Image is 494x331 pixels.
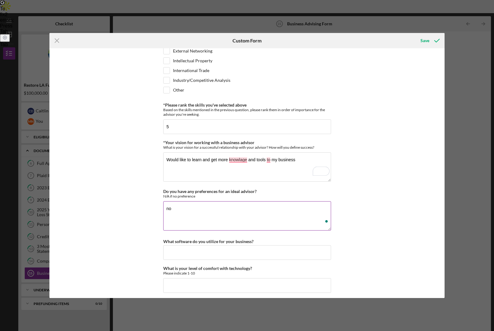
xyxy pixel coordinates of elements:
label: External Networking [173,48,212,54]
label: Other [173,87,184,93]
div: N/A if no preference [163,194,331,198]
textarea: To enrich screen reader interactions, please activate Accessibility in Grammarly extension settings [163,201,331,231]
label: Do you have any preferences for an ideal advisor? [163,189,257,194]
label: International Trade [173,67,209,74]
label: *Please rank the skills you've selected above [163,102,247,107]
textarea: To enrich screen reader interactions, please activate Accessibility in Grammarly extension settings [163,152,331,182]
label: Industry/Competitive Analysis [173,77,230,83]
label: *Your vision for working with a business advisor [163,140,254,145]
label: What software do you utilize for your business? [163,239,254,244]
label: What is your level of comfort with technology? [163,266,252,271]
div: Based on the skills mentioned in the previous question, please rank them in order of importance f... [163,107,331,117]
label: Intellectual Property [173,58,212,64]
div: What is your vision for a successful relationship with your advisor? How will you define success? [163,145,331,150]
div: Please indicate 1-10 [163,271,331,275]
